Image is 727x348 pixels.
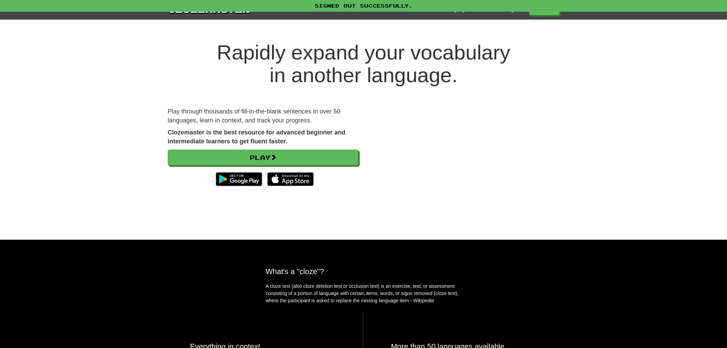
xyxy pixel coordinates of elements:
[168,150,358,165] a: Play
[410,298,434,303] em: - Wikipedia
[267,172,314,186] img: Download_on_the_App_Store_Badge_US-UK_135x40-25178aeef6eb6b83b96f5f2d004eda3bffbb37122de64afbaef7...
[266,283,461,304] p: A cloze test (also cloze deletion test or occlusion test) is an exercise, test, or assessment con...
[266,267,461,276] h2: What's a "cloze"?
[168,107,358,125] p: Play through thousands of fill-in-the-blank sentences in over 50 languages, learn in context, and...
[168,129,345,145] strong: Clozemaster is the best resource for advanced beginner and intermediate learners to get fluent fa...
[212,169,266,189] img: Get it on Google Play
